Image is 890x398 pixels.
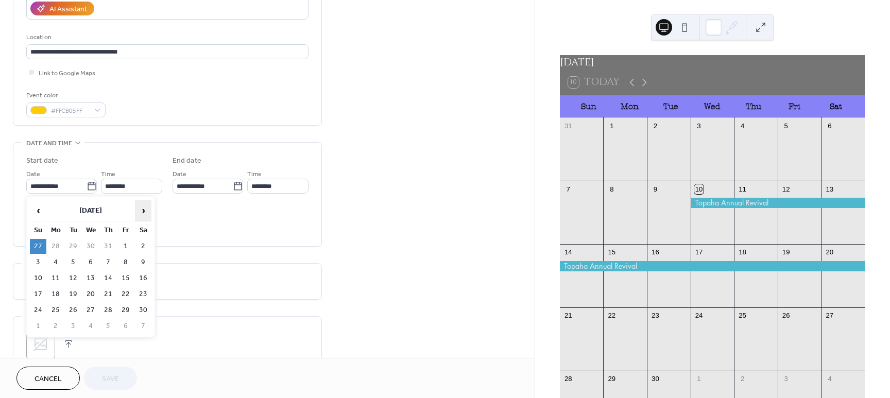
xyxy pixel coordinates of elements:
[26,169,40,180] span: Date
[733,95,774,117] div: Thu
[247,169,262,180] span: Time
[26,32,306,43] div: Location
[26,155,58,166] div: Start date
[117,287,134,302] td: 22
[51,106,89,116] span: #FFCB05FF
[16,367,80,390] button: Cancel
[825,248,834,257] div: 20
[781,311,791,320] div: 26
[738,311,747,320] div: 25
[563,121,573,130] div: 31
[30,303,46,318] td: 24
[135,303,151,318] td: 30
[691,198,865,208] div: Topaha Annual Revival
[563,374,573,384] div: 28
[609,95,651,117] div: Mon
[135,200,151,221] span: ›
[100,303,116,318] td: 28
[651,95,692,117] div: Tue
[825,121,834,130] div: 6
[651,374,660,384] div: 30
[607,121,617,130] div: 1
[30,255,46,270] td: 3
[47,287,64,302] td: 18
[135,255,151,270] td: 9
[117,303,134,318] td: 29
[135,239,151,254] td: 2
[30,287,46,302] td: 17
[30,319,46,334] td: 1
[563,311,573,320] div: 21
[30,2,94,15] button: AI Assistant
[26,90,104,101] div: Event color
[100,223,116,238] th: Th
[738,184,747,194] div: 11
[135,271,151,286] td: 16
[173,155,201,166] div: End date
[815,95,857,117] div: Sat
[563,248,573,257] div: 14
[30,223,46,238] th: Su
[694,374,704,384] div: 1
[774,95,815,117] div: Fri
[117,255,134,270] td: 8
[65,223,81,238] th: Tu
[30,200,46,221] span: ‹
[825,311,834,320] div: 27
[65,255,81,270] td: 5
[100,271,116,286] td: 14
[100,287,116,302] td: 21
[694,121,704,130] div: 3
[563,184,573,194] div: 7
[135,223,151,238] th: Sa
[651,248,660,257] div: 16
[101,169,115,180] span: Time
[607,374,617,384] div: 29
[694,248,704,257] div: 17
[651,121,660,130] div: 2
[692,95,733,117] div: Wed
[568,95,609,117] div: Sun
[738,374,747,384] div: 2
[607,184,617,194] div: 8
[26,138,72,149] span: Date and time
[82,255,99,270] td: 6
[39,68,95,79] span: Link to Google Maps
[47,200,134,222] th: [DATE]
[781,248,791,257] div: 19
[47,303,64,318] td: 25
[560,55,865,70] div: [DATE]
[135,287,151,302] td: 23
[26,330,55,358] div: ;
[560,261,865,271] div: Topaha Annual Revival
[117,239,134,254] td: 1
[651,184,660,194] div: 9
[47,223,64,238] th: Mo
[694,311,704,320] div: 24
[117,319,134,334] td: 6
[825,184,834,194] div: 13
[65,271,81,286] td: 12
[607,311,617,320] div: 22
[694,184,704,194] div: 10
[738,121,747,130] div: 4
[82,271,99,286] td: 13
[651,311,660,320] div: 23
[117,271,134,286] td: 15
[117,223,134,238] th: Fr
[100,239,116,254] td: 31
[82,303,99,318] td: 27
[47,255,64,270] td: 4
[65,287,81,302] td: 19
[82,223,99,238] th: We
[49,4,87,15] div: AI Assistant
[781,374,791,384] div: 3
[65,303,81,318] td: 26
[47,271,64,286] td: 11
[82,287,99,302] td: 20
[30,271,46,286] td: 10
[781,184,791,194] div: 12
[47,319,64,334] td: 2
[65,239,81,254] td: 29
